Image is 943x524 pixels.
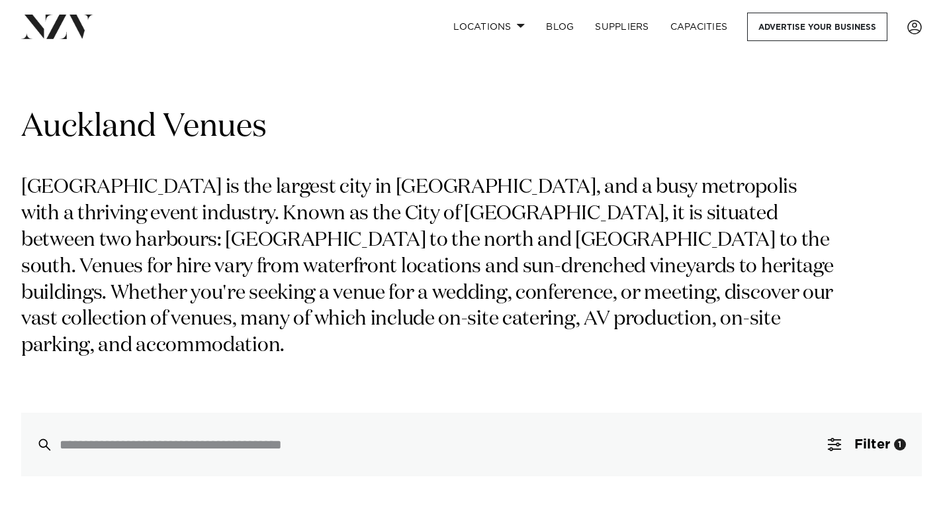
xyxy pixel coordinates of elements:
h1: Auckland Venues [21,107,922,148]
a: SUPPLIERS [584,13,659,41]
a: Advertise your business [747,13,887,41]
span: Filter [854,438,890,451]
button: Filter1 [812,413,922,476]
img: nzv-logo.png [21,15,93,38]
div: 1 [894,439,906,450]
p: [GEOGRAPHIC_DATA] is the largest city in [GEOGRAPHIC_DATA], and a busy metropolis with a thriving... [21,175,839,360]
a: BLOG [535,13,584,41]
a: Capacities [660,13,739,41]
a: Locations [443,13,535,41]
